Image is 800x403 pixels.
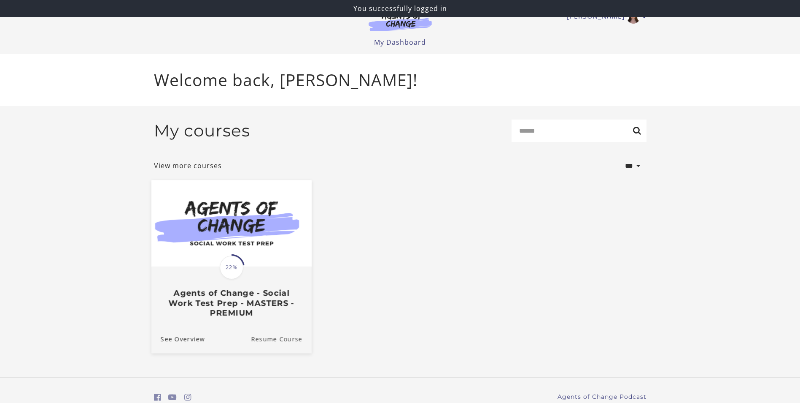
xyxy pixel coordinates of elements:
a: Toggle menu [567,10,642,24]
a: Agents of Change Podcast [558,392,646,401]
h3: Agents of Change - Social Work Test Prep - MASTERS - PREMIUM [160,288,302,318]
p: You successfully logged in [3,3,797,14]
img: Agents of Change Logo [360,12,441,31]
a: My Dashboard [374,38,426,47]
h2: My courses [154,121,250,141]
a: View more courses [154,161,222,171]
a: Agents of Change - Social Work Test Prep - MASTERS - PREMIUM: See Overview [151,324,205,353]
i: https://www.facebook.com/groups/aswbtestprep (Open in a new window) [154,393,161,401]
i: https://www.youtube.com/c/AgentsofChangeTestPrepbyMeaganMitchell (Open in a new window) [168,393,177,401]
i: https://www.instagram.com/agentsofchangeprep/ (Open in a new window) [184,393,191,401]
p: Welcome back, [PERSON_NAME]! [154,68,646,93]
a: Agents of Change - Social Work Test Prep - MASTERS - PREMIUM: Resume Course [251,324,312,353]
span: 22% [220,256,243,279]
